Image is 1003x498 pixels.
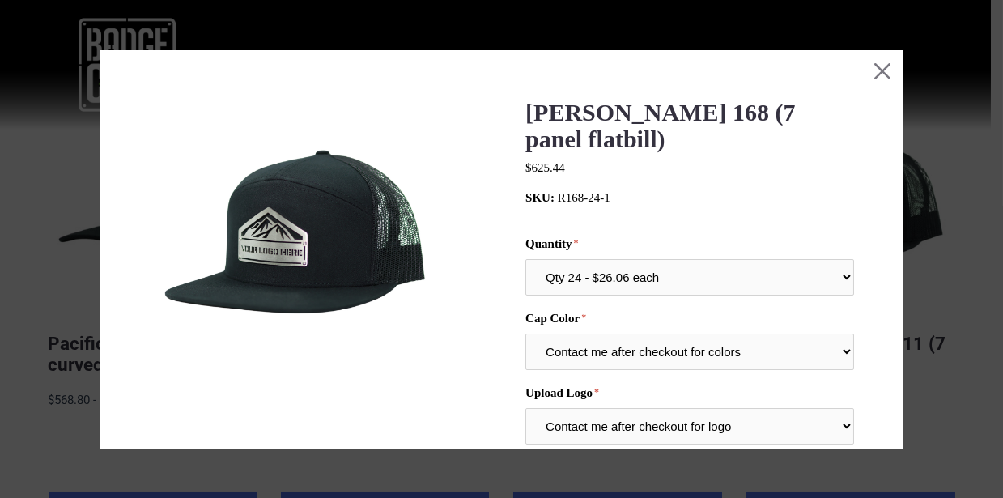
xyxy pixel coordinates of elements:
span: R168-24-1 [558,191,610,204]
button: Close this dialog window [862,50,903,91]
span: $625.44 [526,161,566,174]
label: Upload Logo [526,386,855,400]
label: Cap Color [526,312,855,326]
a: [PERSON_NAME] 168 (7 panel flatbill) [526,99,796,153]
span: SKU: [526,191,555,204]
img: BadgeCaps - Richardson 168 [149,99,448,398]
label: Quantity [526,237,855,251]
